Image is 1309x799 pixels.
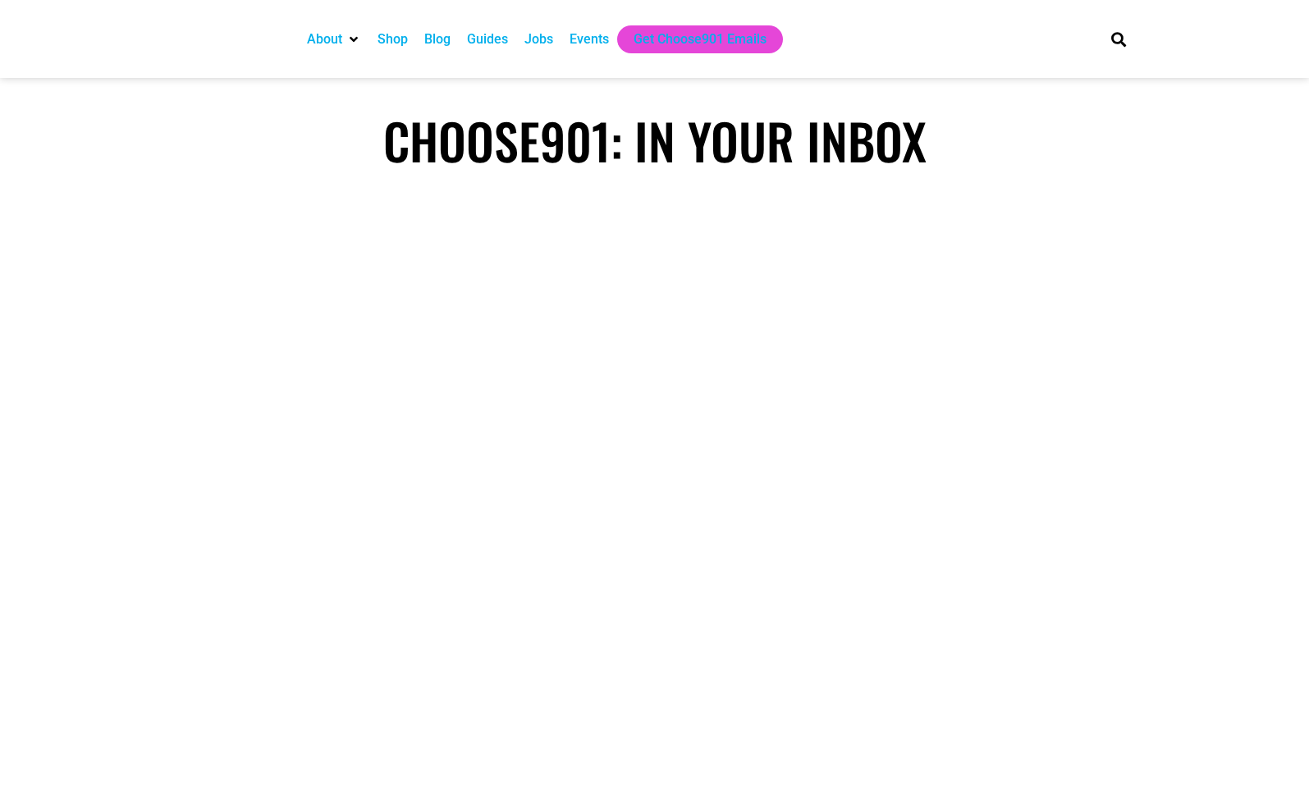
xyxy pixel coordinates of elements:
a: Shop [378,30,408,49]
div: Search [1105,25,1132,53]
div: About [299,25,369,53]
a: Get Choose901 Emails [634,30,767,49]
a: Events [570,30,609,49]
h1: Choose901: In Your Inbox [171,111,1139,170]
nav: Main nav [299,25,1083,53]
img: Text graphic with "Choose 901" logo. Reads: "7 Things to Do in Memphis This Week. Sign Up Below."... [392,200,918,495]
a: Guides [467,30,508,49]
a: About [307,30,342,49]
a: Blog [424,30,451,49]
a: Jobs [524,30,553,49]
